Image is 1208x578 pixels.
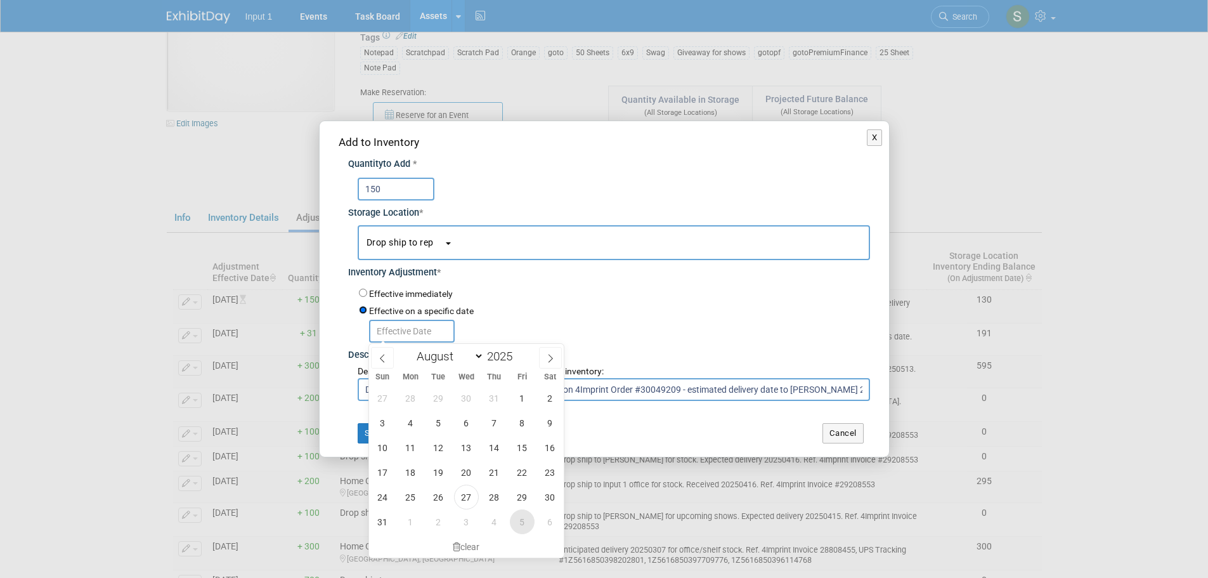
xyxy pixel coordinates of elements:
[482,509,507,534] span: September 4, 2025
[369,306,474,316] label: Effective on a specific date
[538,509,562,534] span: September 6, 2025
[398,411,423,435] span: August 4, 2025
[510,460,535,485] span: August 22, 2025
[339,136,419,148] span: Add to Inventory
[822,423,864,443] button: Cancel
[454,386,479,411] span: July 30, 2025
[454,485,479,509] span: August 27, 2025
[454,460,479,485] span: August 20, 2025
[452,373,480,381] span: Wed
[426,485,451,509] span: August 26, 2025
[510,435,535,460] span: August 15, 2025
[369,320,455,343] input: Effective Date
[348,343,870,362] div: Description / Notes
[370,509,395,534] span: August 31, 2025
[358,423,399,443] button: Submit
[426,386,451,411] span: July 29, 2025
[538,411,562,435] span: August 9, 2025
[482,485,507,509] span: August 28, 2025
[538,386,562,411] span: August 2, 2025
[358,366,604,376] span: Describe the nature of (or reason for) this increase in inventory:
[398,485,423,509] span: August 25, 2025
[510,411,535,435] span: August 8, 2025
[348,158,870,171] div: Quantity
[367,237,444,247] span: Drop ship to rep
[454,509,479,534] span: September 3, 2025
[348,200,870,220] div: Storage Location
[370,435,395,460] span: August 10, 2025
[867,129,883,146] button: X
[396,373,424,381] span: Mon
[358,225,870,260] button: Drop ship to rep
[411,348,484,364] select: Month
[510,485,535,509] span: August 29, 2025
[538,485,562,509] span: August 30, 2025
[398,386,423,411] span: July 28, 2025
[383,159,410,169] span: to Add
[370,460,395,485] span: August 17, 2025
[482,435,507,460] span: August 14, 2025
[370,386,395,411] span: July 27, 2025
[508,373,536,381] span: Fri
[398,460,423,485] span: August 18, 2025
[510,386,535,411] span: August 1, 2025
[426,435,451,460] span: August 12, 2025
[369,288,453,301] label: Effective immediately
[369,536,564,558] div: clear
[426,411,451,435] span: August 5, 2025
[370,411,395,435] span: August 3, 2025
[536,373,564,381] span: Sat
[369,373,397,381] span: Sun
[482,386,507,411] span: July 31, 2025
[482,460,507,485] span: August 21, 2025
[510,509,535,534] span: September 5, 2025
[482,411,507,435] span: August 7, 2025
[454,435,479,460] span: August 13, 2025
[454,411,479,435] span: August 6, 2025
[484,349,522,364] input: Year
[426,509,451,534] span: September 2, 2025
[398,509,423,534] span: September 1, 2025
[348,260,870,280] div: Inventory Adjustment
[480,373,508,381] span: Thu
[426,460,451,485] span: August 19, 2025
[398,435,423,460] span: August 11, 2025
[370,485,395,509] span: August 24, 2025
[424,373,452,381] span: Tue
[538,460,562,485] span: August 23, 2025
[538,435,562,460] span: August 16, 2025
